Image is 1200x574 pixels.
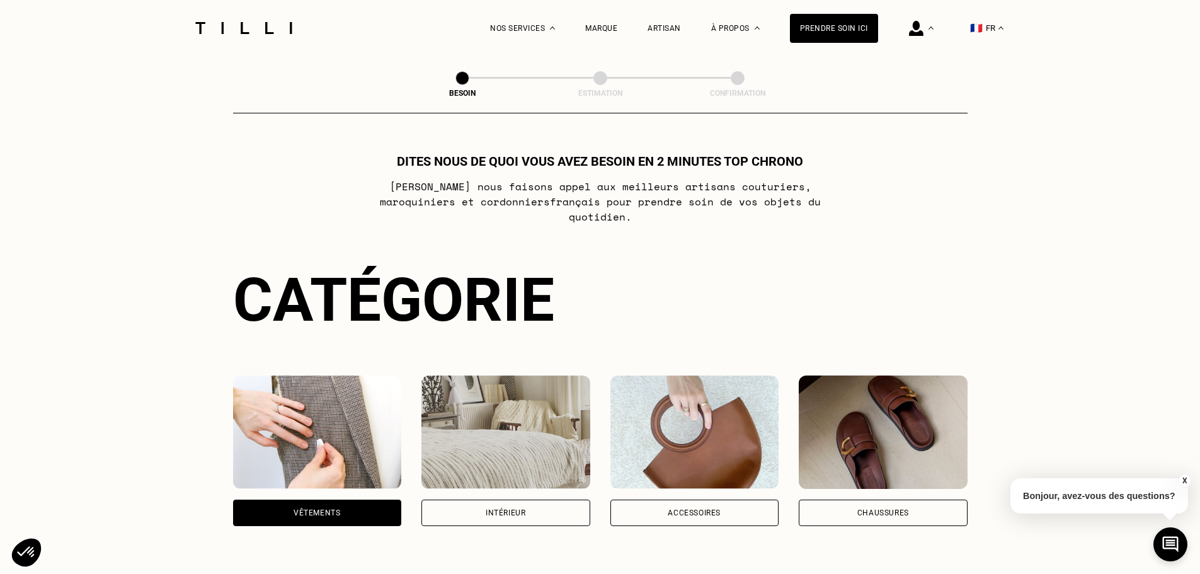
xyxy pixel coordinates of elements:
[233,376,402,489] img: Vêtements
[675,89,801,98] div: Confirmation
[648,24,681,33] a: Artisan
[610,376,779,489] img: Accessoires
[799,376,968,489] img: Chaussures
[399,89,525,98] div: Besoin
[998,26,1003,30] img: menu déroulant
[755,26,760,30] img: Menu déroulant à propos
[294,509,340,517] div: Vêtements
[909,21,923,36] img: icône connexion
[1010,478,1188,514] p: Bonjour, avez-vous des questions?
[191,22,297,34] img: Logo du service de couturière Tilli
[233,265,968,335] div: Catégorie
[970,22,983,34] span: 🇫🇷
[857,509,909,517] div: Chaussures
[537,89,663,98] div: Estimation
[350,179,850,224] p: [PERSON_NAME] nous faisons appel aux meilleurs artisans couturiers , maroquiniers et cordonniers ...
[397,154,803,169] h1: Dites nous de quoi vous avez besoin en 2 minutes top chrono
[929,26,934,30] img: Menu déroulant
[421,376,590,489] img: Intérieur
[486,509,525,517] div: Intérieur
[585,24,617,33] a: Marque
[1178,474,1191,488] button: X
[668,509,721,517] div: Accessoires
[790,14,878,43] a: Prendre soin ici
[550,26,555,30] img: Menu déroulant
